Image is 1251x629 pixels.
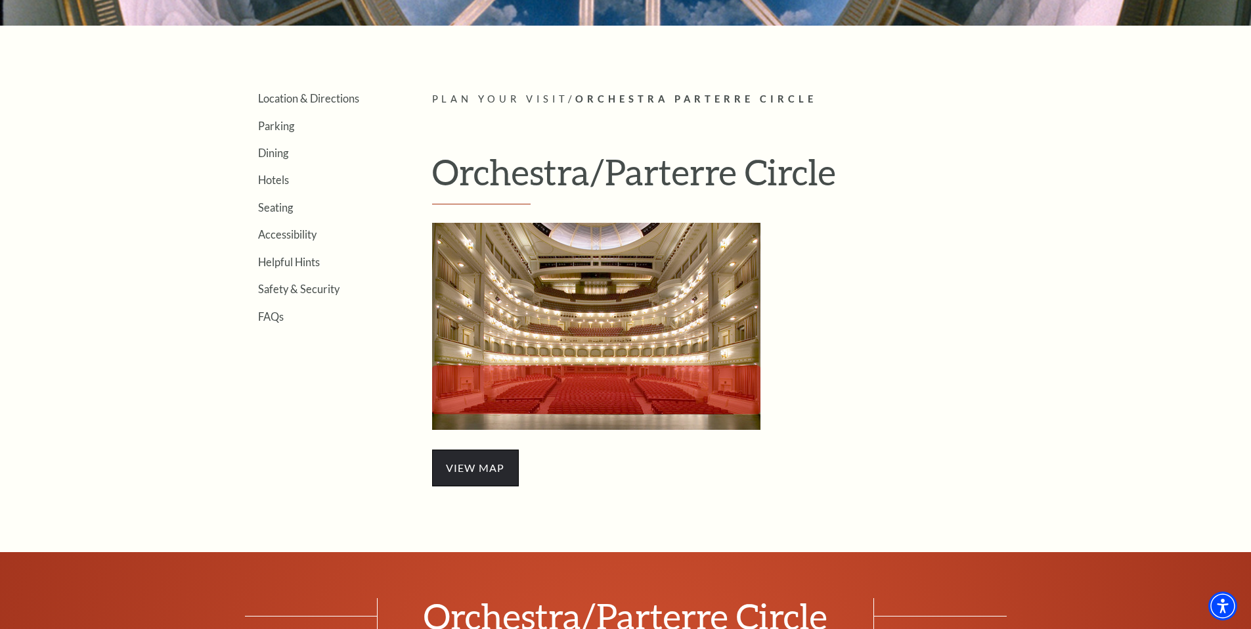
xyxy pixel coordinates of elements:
h1: Orchestra/Parterre Circle [432,151,1033,204]
a: Safety & Security [258,283,340,295]
a: view map - open in a new tab [432,459,519,475]
span: Orchestra Parterre Circle [575,93,817,105]
span: Plan Your Visit [432,93,569,105]
a: Orchestra/Parterre Circle Seating Map - open in a new tab [432,317,760,332]
p: / [432,91,1033,108]
a: Accessibility [258,228,317,241]
a: Dining [258,147,288,159]
span: view map [432,450,519,486]
a: Parking [258,120,294,132]
a: Seating [258,201,293,214]
a: Hotels [258,174,289,186]
a: Helpful Hints [258,256,320,268]
a: FAQs [258,310,284,323]
a: Location & Directions [258,92,359,105]
img: Orchestra/Parterre Circle Seating Map [432,223,760,430]
div: Accessibility Menu [1208,592,1237,620]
